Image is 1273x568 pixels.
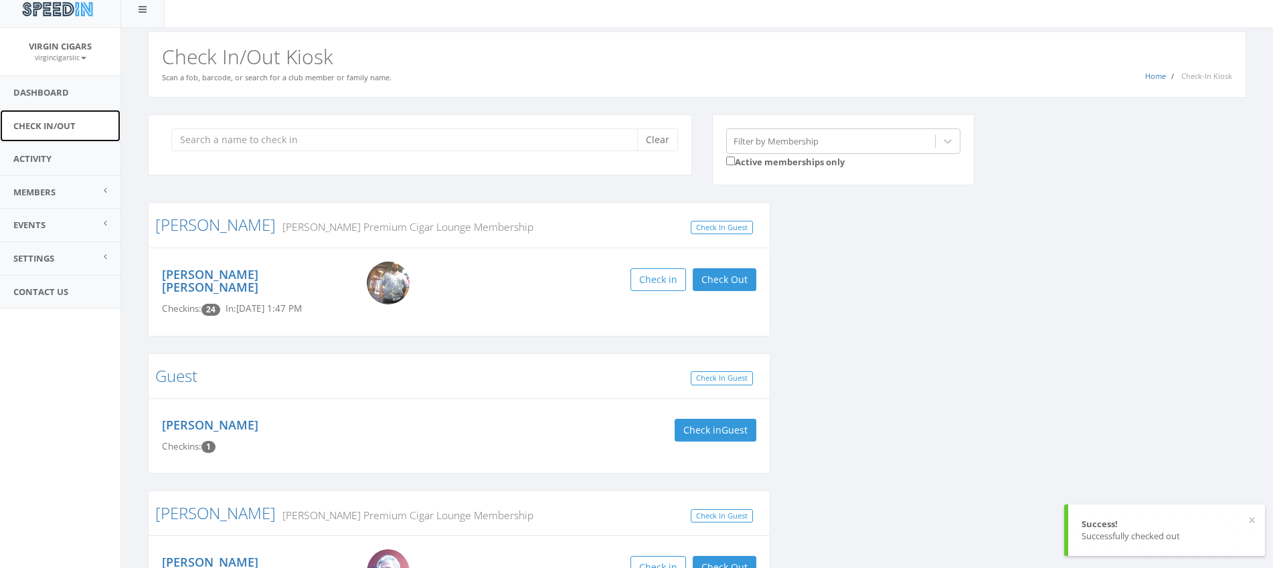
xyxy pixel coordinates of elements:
[162,417,258,433] a: [PERSON_NAME]
[35,53,86,62] small: virgincigarsllc
[201,441,216,453] span: Checkin count
[1248,514,1256,527] button: ×
[1082,530,1252,543] div: Successfully checked out
[155,365,197,387] a: Guest
[13,219,46,231] span: Events
[276,219,533,234] small: [PERSON_NAME] Premium Cigar Lounge Membership
[201,304,220,316] span: Checkin count
[675,419,756,442] button: Check inGuest
[29,40,92,52] span: Virgin Cigars
[637,128,678,151] button: Clear
[13,186,56,198] span: Members
[691,509,753,523] a: Check In Guest
[155,502,276,524] a: [PERSON_NAME]
[13,286,68,298] span: Contact Us
[162,302,201,314] span: Checkins:
[162,72,392,82] small: Scan a fob, barcode, or search for a club member or family name.
[1145,71,1166,81] a: Home
[691,221,753,235] a: Check In Guest
[734,134,819,147] div: Filter by Membership
[1082,518,1252,531] div: Success!
[726,157,735,165] input: Active memberships only
[630,268,686,291] button: Check in
[1181,71,1232,81] span: Check-In Kiosk
[171,128,647,151] input: Search a name to check in
[226,302,302,314] span: In: [DATE] 1:47 PM
[13,252,54,264] span: Settings
[726,154,845,169] label: Active memberships only
[162,440,201,452] span: Checkins:
[276,508,533,523] small: [PERSON_NAME] Premium Cigar Lounge Membership
[162,45,1232,68] h2: Check In/Out Kiosk
[722,423,748,436] span: Guest
[155,213,276,235] a: [PERSON_NAME]
[35,51,86,63] a: virgincigarsllc
[367,262,410,304] img: Chris_Bobby.png
[691,371,753,385] a: Check In Guest
[162,266,258,296] a: [PERSON_NAME] [PERSON_NAME]
[693,268,756,291] button: Check Out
